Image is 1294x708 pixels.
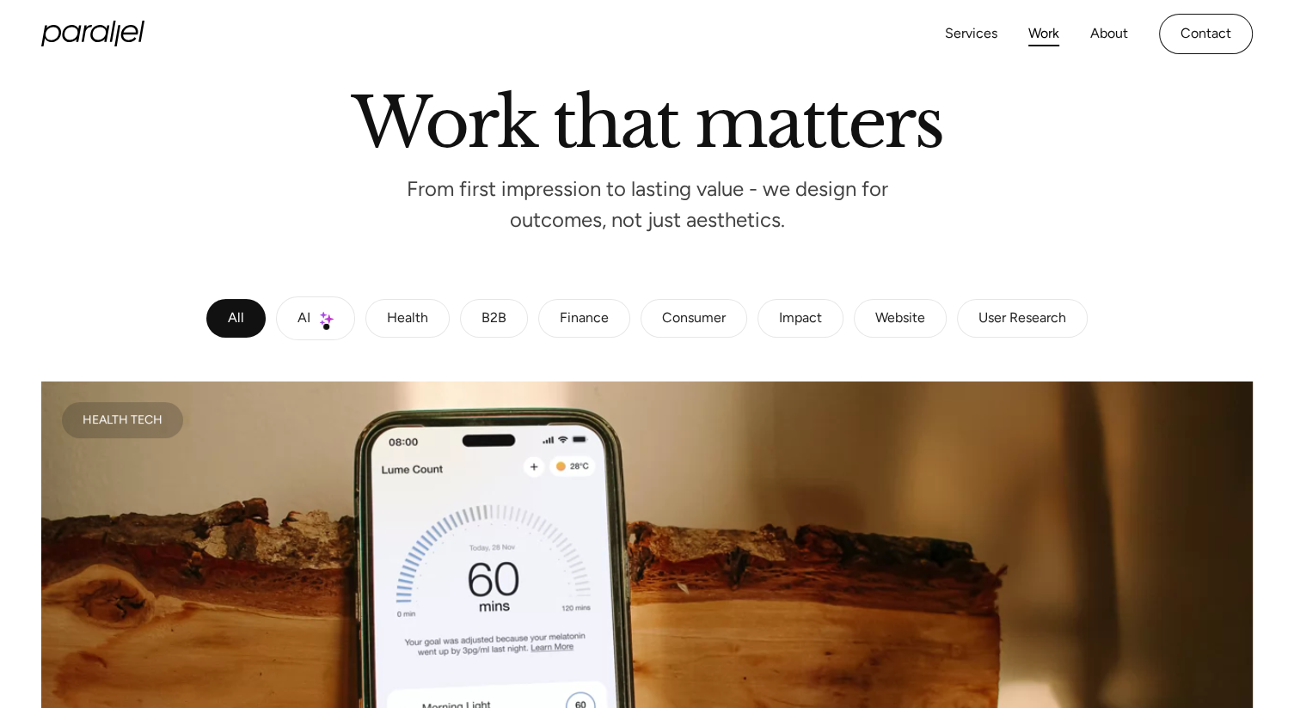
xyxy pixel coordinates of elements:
[779,314,822,324] div: Impact
[1028,21,1059,46] a: Work
[662,314,726,324] div: Consumer
[387,314,428,324] div: Health
[228,314,244,324] div: All
[875,314,925,324] div: Website
[1090,21,1128,46] a: About
[157,89,1138,148] h2: Work that matters
[389,182,905,228] p: From first impression to lasting value - we design for outcomes, not just aesthetics.
[560,314,609,324] div: Finance
[945,21,997,46] a: Services
[978,314,1066,324] div: User Research
[83,416,163,424] div: Health Tech
[481,314,506,324] div: B2B
[41,21,144,46] a: home
[297,314,310,324] div: AI
[1159,14,1253,54] a: Contact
